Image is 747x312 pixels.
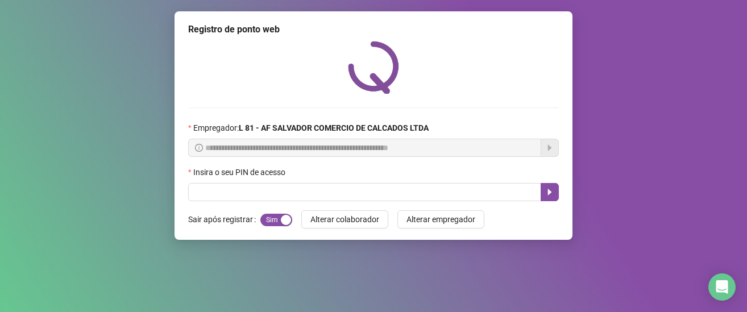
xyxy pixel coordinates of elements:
[348,41,399,94] img: QRPoint
[188,166,293,178] label: Insira o seu PIN de acesso
[406,213,475,226] span: Alterar empregador
[188,23,559,36] div: Registro de ponto web
[188,210,260,228] label: Sair após registrar
[195,144,203,152] span: info-circle
[545,188,554,197] span: caret-right
[301,210,388,228] button: Alterar colaborador
[310,213,379,226] span: Alterar colaborador
[708,273,736,301] div: Open Intercom Messenger
[239,123,429,132] strong: L 81 - AF SALVADOR COMERCIO DE CALCADOS LTDA
[397,210,484,228] button: Alterar empregador
[193,122,429,134] span: Empregador :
